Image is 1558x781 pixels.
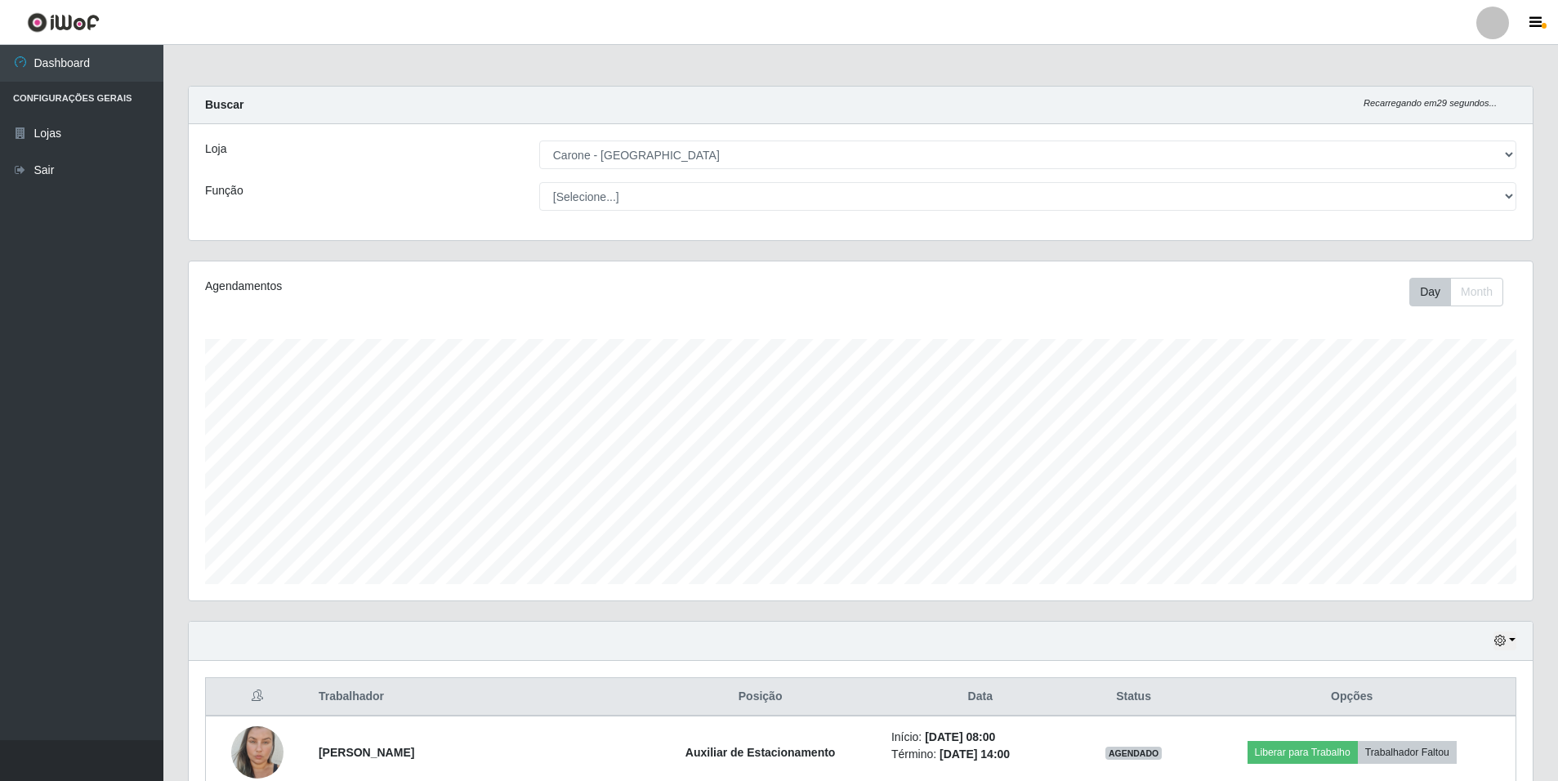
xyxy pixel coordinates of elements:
th: Status [1079,678,1189,716]
strong: [PERSON_NAME] [319,746,414,759]
li: Início: [891,729,1069,746]
button: Month [1450,278,1503,306]
i: Recarregando em 29 segundos... [1364,98,1497,108]
strong: Buscar [205,98,243,111]
time: [DATE] 08:00 [925,730,995,743]
button: Trabalhador Faltou [1358,741,1457,764]
div: First group [1409,278,1503,306]
th: Data [882,678,1079,716]
button: Day [1409,278,1451,306]
img: CoreUI Logo [27,12,100,33]
button: Liberar para Trabalho [1248,741,1358,764]
th: Trabalhador [309,678,639,716]
li: Término: [891,746,1069,763]
th: Posição [639,678,882,716]
label: Função [205,182,243,199]
div: Agendamentos [205,278,737,295]
strong: Auxiliar de Estacionamento [685,746,836,759]
label: Loja [205,141,226,158]
div: Toolbar with button groups [1409,278,1516,306]
th: Opções [1188,678,1516,716]
time: [DATE] 14:00 [940,748,1010,761]
span: AGENDADO [1105,747,1163,760]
